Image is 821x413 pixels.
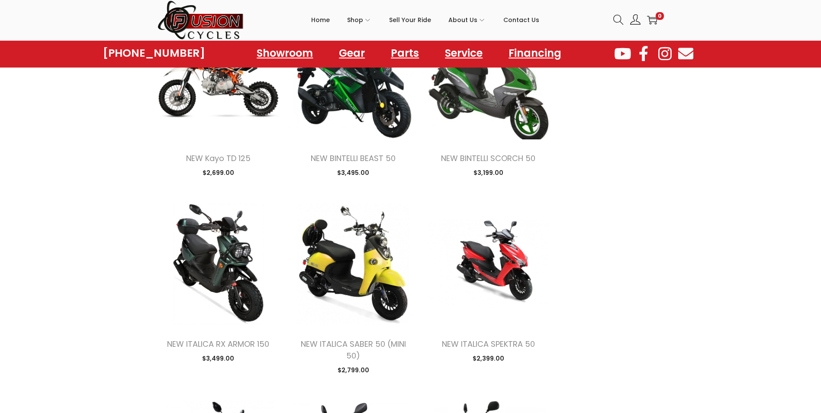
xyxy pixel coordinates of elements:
span: $ [473,168,477,177]
a: Home [311,0,330,39]
a: Shop [347,0,372,39]
a: NEW ITALICA RX ARMOR 150 [167,339,269,349]
nav: Primary navigation [244,0,607,39]
span: Shop [347,9,363,31]
span: $ [337,168,341,177]
a: NEW BINTELLI SCORCH 50 [441,153,535,164]
a: About Us [448,0,486,39]
a: 0 [647,15,657,25]
a: Service [436,43,491,63]
a: NEW ITALICA SPEKTRA 50 [442,339,535,349]
span: Sell Your Ride [389,9,431,31]
span: $ [473,354,477,363]
a: Parts [382,43,428,63]
a: Gear [330,43,373,63]
a: Contact Us [503,0,539,39]
span: $ [202,354,206,363]
span: $ [203,168,206,177]
img: Product image [158,17,280,139]
a: NEW Kayo TD 125 [186,153,251,164]
span: 2,699.00 [203,168,234,177]
a: Sell Your Ride [389,0,431,39]
span: Contact Us [503,9,539,31]
span: 2,399.00 [473,354,504,363]
nav: Menu [248,43,570,63]
a: Financing [500,43,570,63]
a: NEW ITALICA SABER 50 (MINI 50) [301,339,406,361]
span: $ [338,366,341,374]
span: 3,199.00 [473,168,503,177]
span: 2,799.00 [338,366,369,374]
span: About Us [448,9,477,31]
a: [PHONE_NUMBER] [103,47,205,59]
a: NEW BINTELLI BEAST 50 [311,153,396,164]
span: 3,499.00 [202,354,234,363]
span: Home [311,9,330,31]
a: Showroom [248,43,322,63]
span: 3,495.00 [337,168,369,177]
